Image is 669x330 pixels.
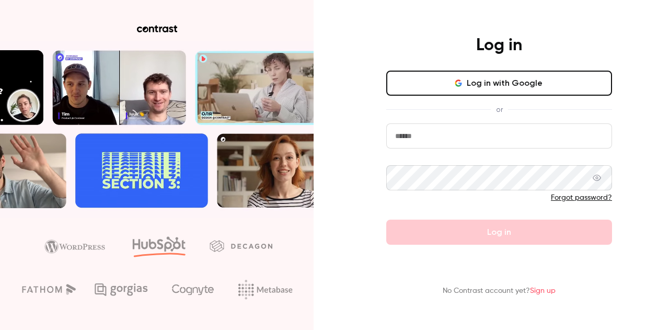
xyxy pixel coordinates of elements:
[210,240,272,252] img: decagon
[491,104,508,115] span: or
[443,286,556,297] p: No Contrast account yet?
[551,194,612,201] a: Forgot password?
[386,71,612,96] button: Log in with Google
[530,287,556,294] a: Sign up
[476,35,522,56] h4: Log in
